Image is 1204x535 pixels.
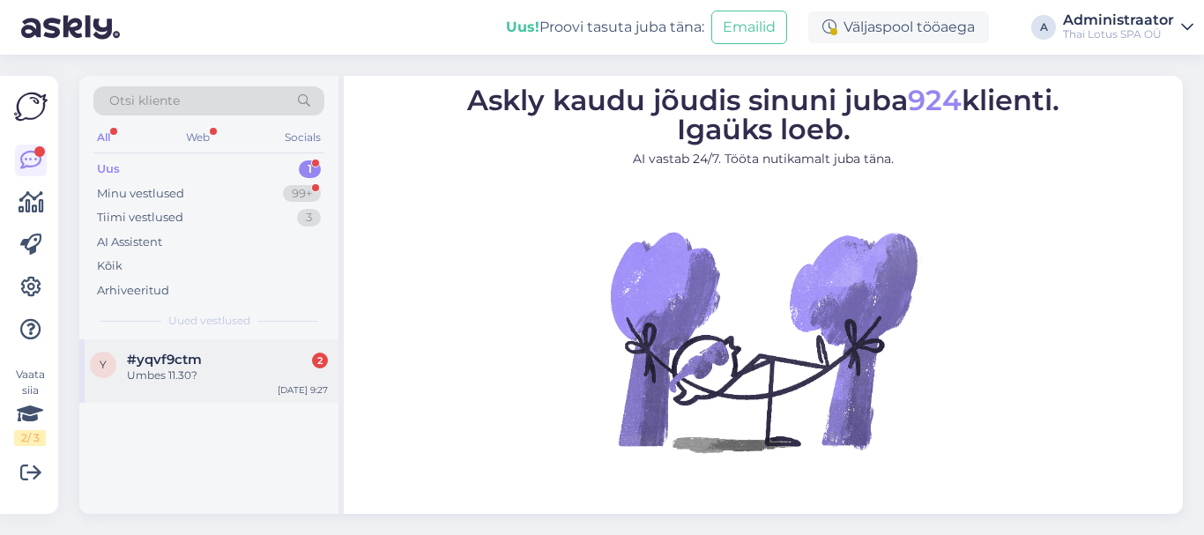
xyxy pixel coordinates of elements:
[97,160,120,178] div: Uus
[14,430,46,446] div: 2 / 3
[1031,15,1056,40] div: A
[467,150,1059,168] p: AI vastab 24/7. Tööta nutikamalt juba täna.
[109,92,180,110] span: Otsi kliente
[1063,13,1193,41] a: AdministraatorThai Lotus SPA OÜ
[808,11,989,43] div: Väljaspool tööaega
[283,185,321,203] div: 99+
[97,185,184,203] div: Minu vestlused
[14,367,46,446] div: Vaata siia
[97,209,183,227] div: Tiimi vestlused
[14,90,48,123] img: Askly Logo
[127,368,328,383] div: Umbes 11.30?
[127,352,202,368] span: #yqvf9ctm
[506,19,539,35] b: Uus!
[908,83,962,117] span: 924
[97,257,123,275] div: Kõik
[297,209,321,227] div: 3
[312,353,328,368] div: 2
[711,11,787,44] button: Emailid
[97,282,169,300] div: Arhiveeritud
[281,126,324,149] div: Socials
[1063,27,1174,41] div: Thai Lotus SPA OÜ
[506,17,704,38] div: Proovi tasuta juba täna:
[467,83,1059,146] span: Askly kaudu jõudis sinuni juba klienti. Igaüks loeb.
[168,313,250,329] span: Uued vestlused
[1063,13,1174,27] div: Administraator
[93,126,114,149] div: All
[278,383,328,397] div: [DATE] 9:27
[605,182,922,500] img: No Chat active
[299,160,321,178] div: 1
[182,126,213,149] div: Web
[97,234,162,251] div: AI Assistent
[100,358,107,371] span: y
